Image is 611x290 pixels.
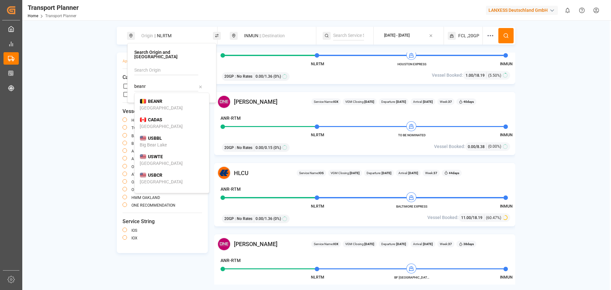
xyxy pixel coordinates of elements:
b: 37 [433,171,437,175]
span: Service Name: [314,242,338,246]
span: INMUN [500,62,513,66]
span: Vessel Booked: [427,214,459,221]
span: (0%) [273,74,281,79]
span: TO BE NOMINATED [394,133,429,138]
img: Carrier [217,166,231,180]
span: Service String [123,218,202,225]
b: CADAS [148,117,162,122]
span: HOUSTON EXPRESS [394,62,429,67]
span: Arrival: [413,242,433,246]
span: || Destination [259,33,285,38]
div: [GEOGRAPHIC_DATA] [140,105,183,111]
img: country [140,99,146,104]
label: ONE RECOGNITION [131,165,165,169]
span: NLRTM [311,133,324,137]
span: INMUN [500,275,513,279]
span: NLRTM [311,275,324,279]
span: Vessel Name [123,108,202,115]
span: Service Name: [299,171,324,175]
span: NLRTM [311,204,324,209]
span: BALTIMORE EXPRESS [394,204,429,209]
b: IOX [333,242,338,246]
img: country [140,117,146,122]
span: Departure: [381,99,406,104]
button: [DATE] - [DATE] [377,30,440,42]
span: Carrier SCAC [123,74,202,81]
label: BALTIMORE EXPRESS [131,134,170,138]
b: 37 [448,100,452,103]
span: 0.00 / 0.15 [256,145,272,151]
span: 11.00 [461,216,471,220]
span: : No Rates [235,145,252,151]
div: / [466,72,487,79]
label: HMM OAKLAND [131,196,160,200]
span: (60.47%) [486,215,501,221]
span: (0%) [273,216,281,222]
span: BF [GEOGRAPHIC_DATA] [394,275,429,280]
b: 38 days [463,242,474,246]
label: IOX [131,236,137,240]
span: (0%) [273,145,281,151]
div: Big Bear Lake [140,142,167,148]
input: Search POL [134,82,198,91]
span: HLCU [234,169,249,177]
span: VGM Closing: [345,242,374,246]
div: [GEOGRAPHIC_DATA] [140,123,183,130]
span: : No Rates [235,74,252,79]
img: Carrier [217,95,231,109]
span: Origin || [141,33,156,38]
b: [DATE] [396,100,406,103]
h4: ANR-RTM [221,257,241,264]
span: Arrival: [398,171,418,175]
b: [DATE] [364,100,374,103]
span: Vessel Booked: [432,72,463,79]
b: 40 days [463,100,474,103]
span: FCL [458,32,466,39]
b: 37 [448,242,452,246]
button: Help Center [575,3,589,18]
div: NLRTM [137,30,206,42]
div: / [468,143,487,150]
button: LANXESS Deutschland GmbH [486,4,560,16]
a: Home [28,14,38,18]
h4: ANR-RTM [221,186,241,193]
b: [DATE] [381,171,391,175]
span: Week: [440,242,452,246]
b: IOS [319,171,324,175]
span: VGM Closing: [345,99,374,104]
span: 0.00 [468,145,475,149]
b: [DATE] [350,171,360,175]
span: VGM Closing: [331,171,360,175]
div: LANXESS Deutschland GmbH [486,6,558,15]
span: NLRTM [311,62,324,66]
span: ,20GP [467,32,479,39]
b: [DATE] [422,242,433,246]
div: [DATE] - [DATE] [384,33,410,39]
span: Week: [440,99,452,104]
input: Search Service String [333,31,364,40]
label: OAKLAND EXPRESS [131,180,167,184]
label: ONE READINESS [131,188,160,192]
span: 8.38 [477,145,485,149]
label: ATLANTA EXPRESS [131,173,166,176]
b: USBCR [148,173,162,178]
b: BEANR [148,99,162,104]
input: Search Origin [134,66,198,75]
span: INMUN [500,133,513,137]
img: country [140,136,146,141]
span: (5.50%) [488,73,501,78]
span: 1.00 [466,73,473,78]
h4: ANR-RTM [221,115,241,122]
label: ONE RECOMMENDATION [131,203,175,207]
b: 44 days [449,171,459,175]
b: [DATE] [396,242,406,246]
span: 20GP [224,74,234,79]
span: 18.19 [473,216,482,220]
label: AL RIFFA [131,157,147,161]
label: TO BE NOMINATED [131,126,165,130]
span: 18.19 [475,73,485,78]
b: USBBL [148,136,162,141]
b: USWTE [148,154,163,159]
span: Service Name: [314,99,338,104]
img: country [140,173,146,178]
